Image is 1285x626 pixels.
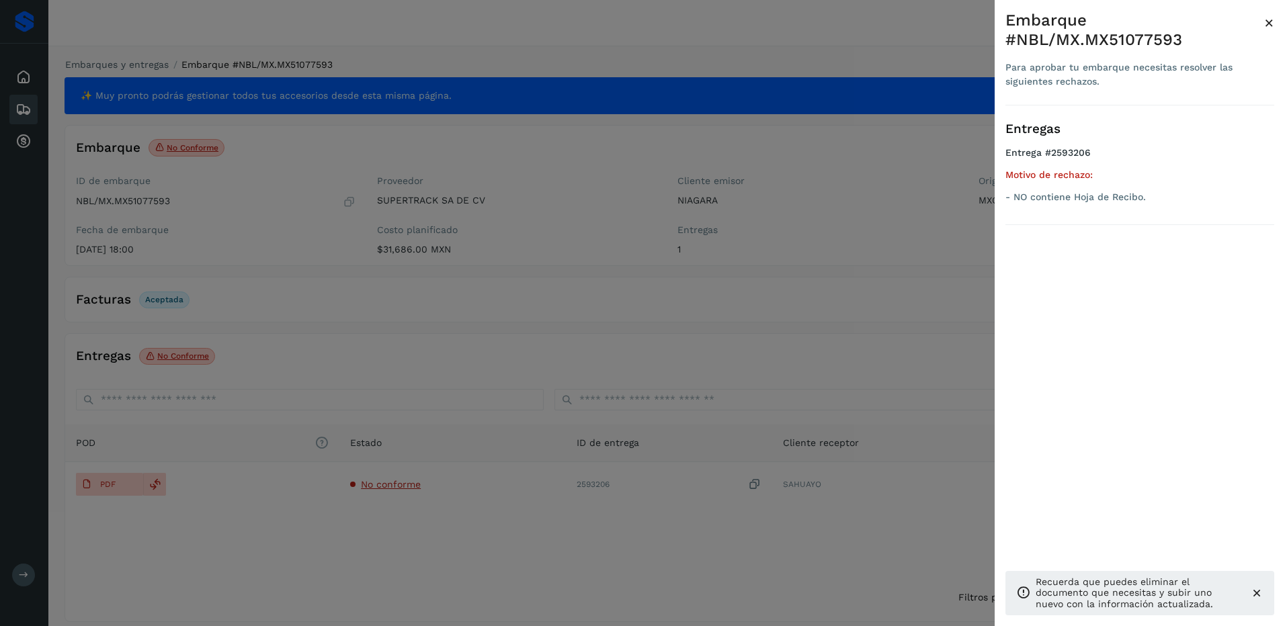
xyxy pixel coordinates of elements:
[1005,191,1274,203] p: - NO contiene Hoja de Recibo.
[1264,11,1274,35] button: Close
[1005,11,1264,50] div: Embarque #NBL/MX.MX51077593
[1264,13,1274,32] span: ×
[1036,576,1239,610] p: Recuerda que puedes eliminar el documento que necesitas y subir uno nuevo con la información actu...
[1005,122,1274,137] h3: Entregas
[1005,60,1264,89] div: Para aprobar tu embarque necesitas resolver las siguientes rechazos.
[1005,169,1274,181] h5: Motivo de rechazo:
[1005,147,1274,169] h4: Entrega #2593206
